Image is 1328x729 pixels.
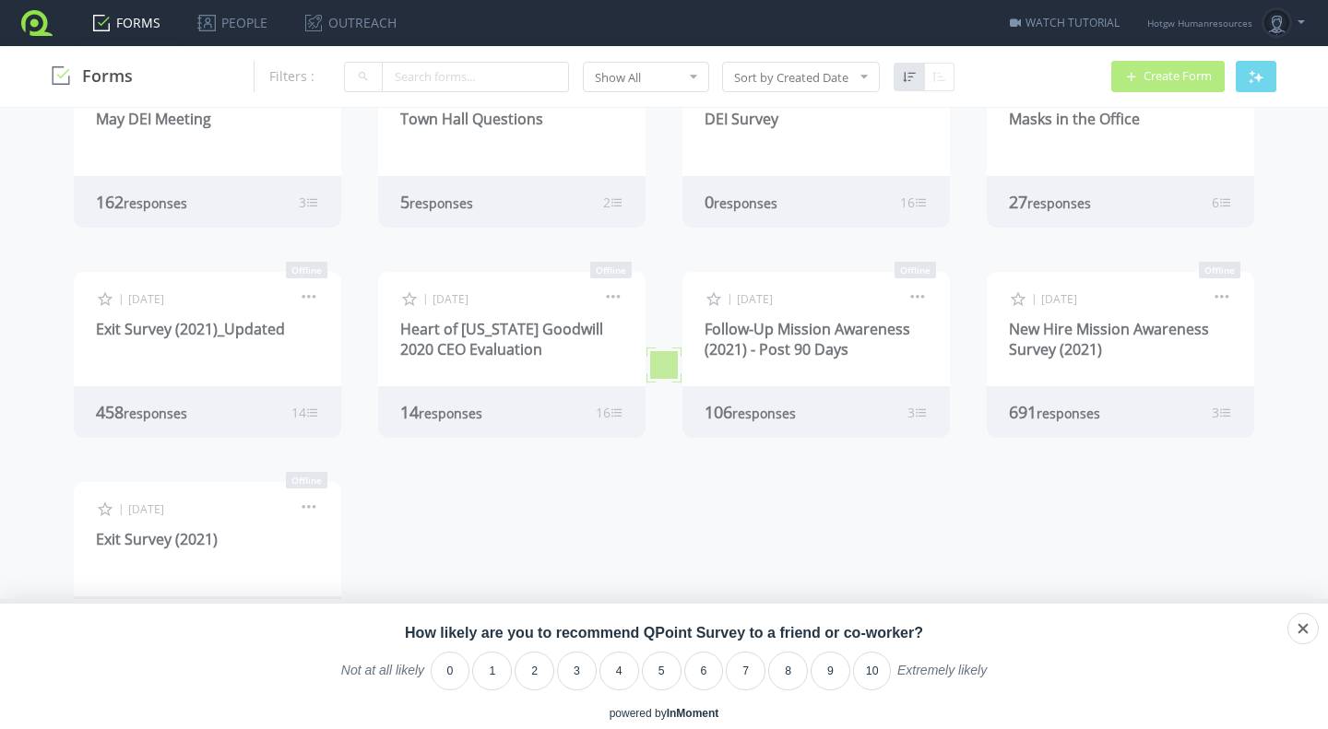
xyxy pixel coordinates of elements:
[341,663,424,690] label: Not at all likely
[667,707,719,720] a: InMoment
[684,652,724,690] li: 6
[1287,613,1319,644] div: Close survey
[1010,15,1120,30] a: WATCH TUTORIAL
[610,707,719,720] div: powered by inmoment
[472,652,512,690] li: 1
[599,652,639,690] li: 4
[642,652,682,690] li: 5
[515,652,554,690] li: 2
[811,652,850,690] li: 9
[853,652,892,690] li: 10
[557,652,597,690] li: 3
[897,663,987,690] label: Extremely likely
[726,652,765,690] li: 7
[768,652,808,690] li: 8
[431,652,470,690] li: 0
